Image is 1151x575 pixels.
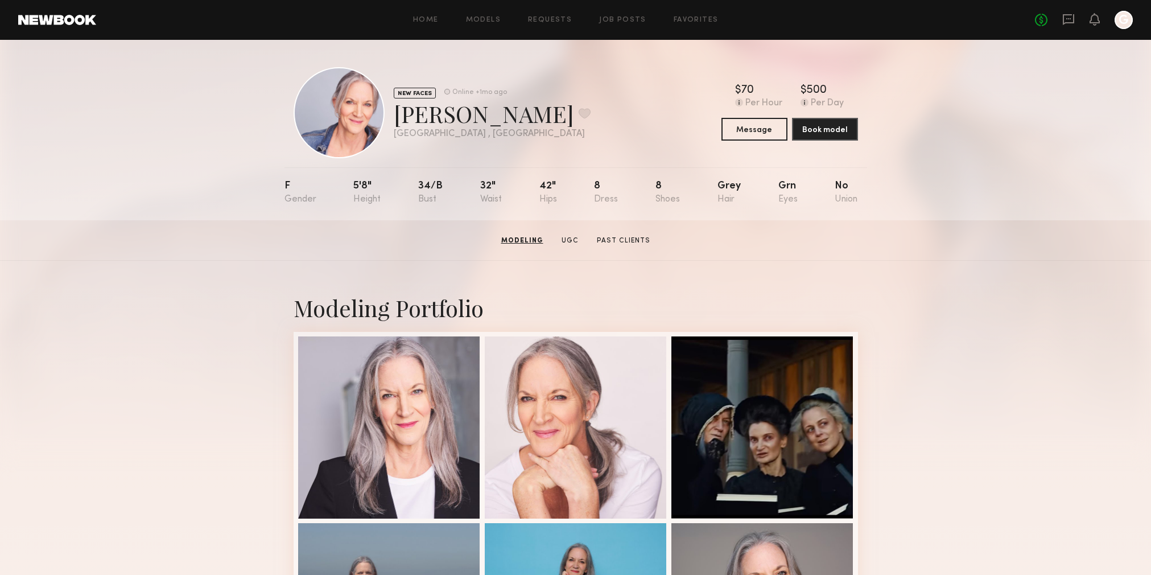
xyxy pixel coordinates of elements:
[394,88,436,98] div: NEW FACES
[353,181,381,204] div: 5'8"
[599,17,646,24] a: Job Posts
[721,118,787,141] button: Message
[807,85,827,96] div: 500
[294,293,858,323] div: Modeling Portfolio
[557,236,583,246] a: UGC
[674,17,719,24] a: Favorites
[539,181,557,204] div: 42"
[792,118,858,141] button: Book model
[452,89,507,96] div: Online +1mo ago
[594,181,618,204] div: 8
[413,17,439,24] a: Home
[778,181,798,204] div: Grn
[497,236,548,246] a: Modeling
[418,181,443,204] div: 34/b
[394,129,591,139] div: [GEOGRAPHIC_DATA] , [GEOGRAPHIC_DATA]
[801,85,807,96] div: $
[466,17,501,24] a: Models
[717,181,741,204] div: Grey
[394,98,591,129] div: [PERSON_NAME]
[835,181,857,204] div: No
[655,181,680,204] div: 8
[528,17,572,24] a: Requests
[480,181,502,204] div: 32"
[735,85,741,96] div: $
[811,98,844,109] div: Per Day
[741,85,754,96] div: 70
[745,98,782,109] div: Per Hour
[1115,11,1133,29] a: G
[284,181,316,204] div: F
[592,236,655,246] a: Past Clients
